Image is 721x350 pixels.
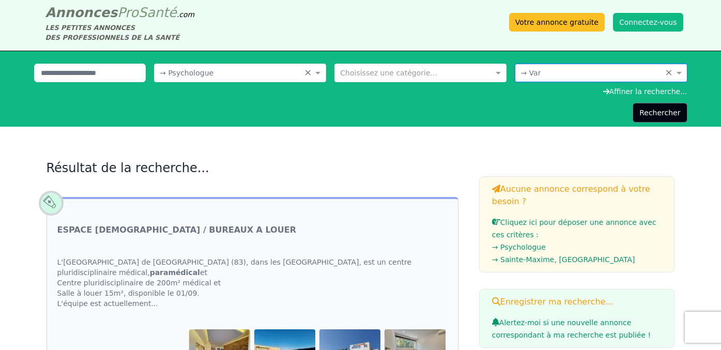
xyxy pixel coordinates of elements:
span: Santé [139,5,177,20]
h2: Résultat de la recherche... [47,160,458,176]
h3: Aucune annonce correspond à votre besoin ? [492,183,662,208]
h3: Enregistrer ma recherche... [492,296,662,308]
li: → Sainte-Maxime, [GEOGRAPHIC_DATA] [492,253,662,266]
span: Clear all [665,68,674,78]
div: LES PETITES ANNONCES DES PROFESSIONNELS DE LA SANTÉ [45,23,195,42]
a: Cliquez ici pour déposer une annonce avec ces critères :→ Psychologue→ Sainte-Maxime, [GEOGRAPHIC... [492,218,662,266]
a: AnnoncesProSanté.com [45,5,195,20]
li: → Psychologue [492,241,662,253]
div: Affiner la recherche... [34,86,687,97]
span: Clear all [304,68,313,78]
button: Rechercher [633,103,687,123]
div: L'[GEOGRAPHIC_DATA] de [GEOGRAPHIC_DATA] (83), dans les [GEOGRAPHIC_DATA], est un centre pluridis... [47,247,458,319]
a: ESPACE [DEMOGRAPHIC_DATA] / BUREAUX A LOUER [57,224,296,236]
span: Annonces [45,5,118,20]
span: Alertez-moi si une nouvelle annonce correspondant à ma recherche est publiée ! [492,318,651,339]
a: Votre annonce gratuite [509,13,605,32]
button: Connectez-vous [613,13,683,32]
span: .com [177,10,194,19]
span: Pro [117,5,139,20]
strong: paramédical [150,268,200,277]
